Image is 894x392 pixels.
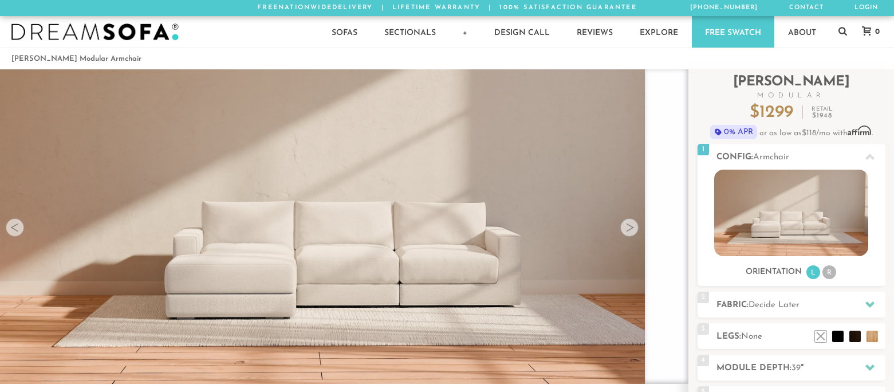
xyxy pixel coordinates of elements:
[714,170,868,256] img: landon-sofa-no_legs-no_pillows-1.jpg
[278,5,332,11] em: Nationwide
[872,28,880,36] span: 0
[848,126,872,136] span: Affirm
[381,5,384,11] span: |
[775,16,829,48] a: About
[318,16,371,48] a: Sofas
[450,16,481,48] a: +
[850,26,885,37] a: 0
[746,267,802,277] h3: Orientation
[11,51,141,66] li: [PERSON_NAME] Modular Armchair
[698,75,885,99] h2: [PERSON_NAME]
[698,144,709,155] span: 1
[741,332,762,341] span: None
[692,16,774,48] a: Free Swatch
[822,265,836,279] li: R
[753,153,789,162] span: Armchair
[791,364,801,373] span: 39
[806,265,820,279] li: L
[698,323,709,335] span: 3
[759,104,793,121] span: 1299
[698,125,885,139] p: or as low as /mo with .
[698,292,709,303] span: 2
[627,16,691,48] a: Explore
[749,301,800,309] span: Decide Later
[812,112,832,119] em: $
[11,23,179,41] img: DreamSofa - Inspired By Life, Designed By You
[489,5,491,11] span: |
[802,129,816,138] span: $118
[698,355,709,366] span: 4
[564,16,626,48] a: Reviews
[716,151,885,164] h2: Config:
[812,107,832,119] p: Retail
[481,16,563,48] a: Design Call
[845,340,885,383] iframe: Chat
[716,330,885,343] h2: Legs:
[716,362,885,375] h2: Module Depth: "
[710,125,758,139] span: 0% APR
[817,112,832,119] span: 1948
[716,299,885,312] h2: Fabric:
[371,16,449,48] a: Sectionals
[750,104,793,121] p: $
[698,92,885,99] span: Modular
